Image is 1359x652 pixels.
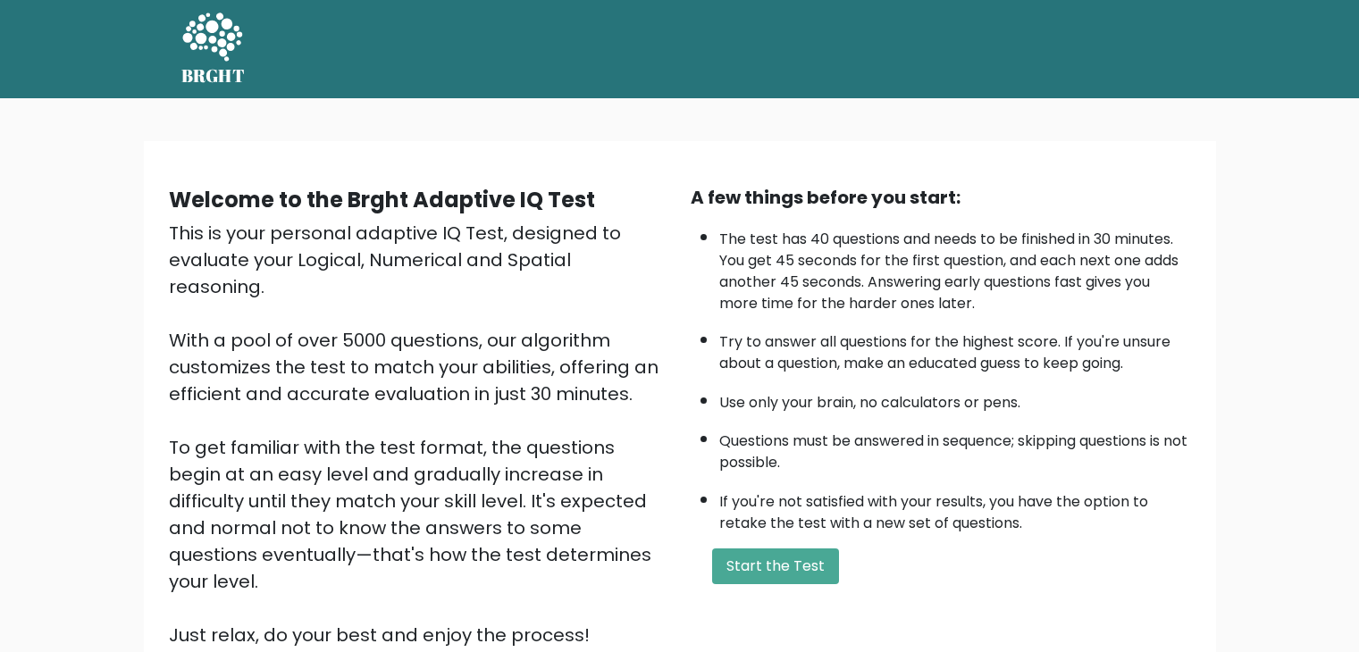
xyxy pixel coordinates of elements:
[719,322,1191,374] li: Try to answer all questions for the highest score. If you're unsure about a question, make an edu...
[719,422,1191,473] li: Questions must be answered in sequence; skipping questions is not possible.
[181,65,246,87] h5: BRGHT
[691,184,1191,211] div: A few things before you start:
[169,220,669,648] div: This is your personal adaptive IQ Test, designed to evaluate your Logical, Numerical and Spatial ...
[719,220,1191,314] li: The test has 40 questions and needs to be finished in 30 minutes. You get 45 seconds for the firs...
[181,7,246,91] a: BRGHT
[719,482,1191,534] li: If you're not satisfied with your results, you have the option to retake the test with a new set ...
[712,548,839,584] button: Start the Test
[169,185,595,214] b: Welcome to the Brght Adaptive IQ Test
[719,383,1191,414] li: Use only your brain, no calculators or pens.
